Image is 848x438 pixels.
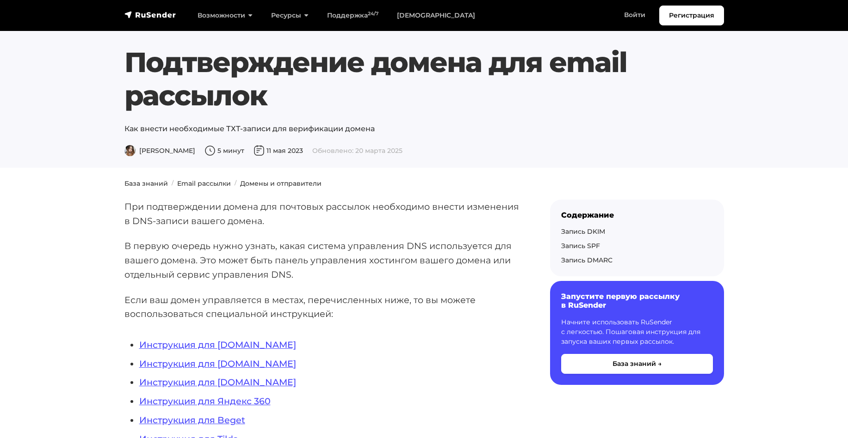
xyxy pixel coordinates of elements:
[124,179,168,188] a: База знаний
[124,10,176,19] img: RuSender
[312,146,402,155] span: Обновлено: 20 марта 2025
[139,358,296,369] a: Инструкция для [DOMAIN_NAME]
[561,211,713,219] div: Содержание
[561,354,713,374] button: База знаний →
[561,317,713,347] p: Начните использовать RuSender с легкостью. Пошаговая инструкция для запуска ваших первых рассылок.
[139,339,296,350] a: Инструкция для [DOMAIN_NAME]
[561,256,613,264] a: Запись DMARC
[139,377,296,388] a: Инструкция для [DOMAIN_NAME]
[124,46,724,112] h1: Подтверждение домена для email рассылок
[124,146,195,155] span: [PERSON_NAME]
[204,145,216,156] img: Время чтения
[177,179,231,188] a: Email рассылки
[561,227,605,236] a: Запись DKIM
[318,6,388,25] a: Поддержка24/7
[124,123,724,134] p: Как внести необходимые ТХТ-записи для верификации домена
[124,293,520,321] p: Если ваш домен управляется в местах, перечисленных ниже, то вы можете воспользоваться специальной...
[254,146,303,155] span: 11 мая 2023
[368,11,378,17] sup: 24/7
[254,145,265,156] img: Дата публикации
[240,179,322,188] a: Домены и отправители
[139,395,271,407] a: Инструкция для Яндекс 360
[188,6,262,25] a: Возможности
[561,242,600,250] a: Запись SPF
[659,6,724,25] a: Регистрация
[561,292,713,310] h6: Запустите первую рассылку в RuSender
[119,179,730,189] nav: breadcrumb
[550,281,724,384] a: Запустите первую рассылку в RuSender Начните использовать RuSender с легкостью. Пошаговая инструк...
[124,200,520,228] p: При подтверждении домена для почтовых рассылок необходимо внести изменения в DNS-записи вашего до...
[139,414,245,426] a: Инструкция для Beget
[262,6,318,25] a: Ресурсы
[388,6,484,25] a: [DEMOGRAPHIC_DATA]
[615,6,655,24] a: Войти
[124,239,520,281] p: В первую очередь нужно узнать, какая система управления DNS используется для вашего домена. Это м...
[204,146,244,155] span: 5 минут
